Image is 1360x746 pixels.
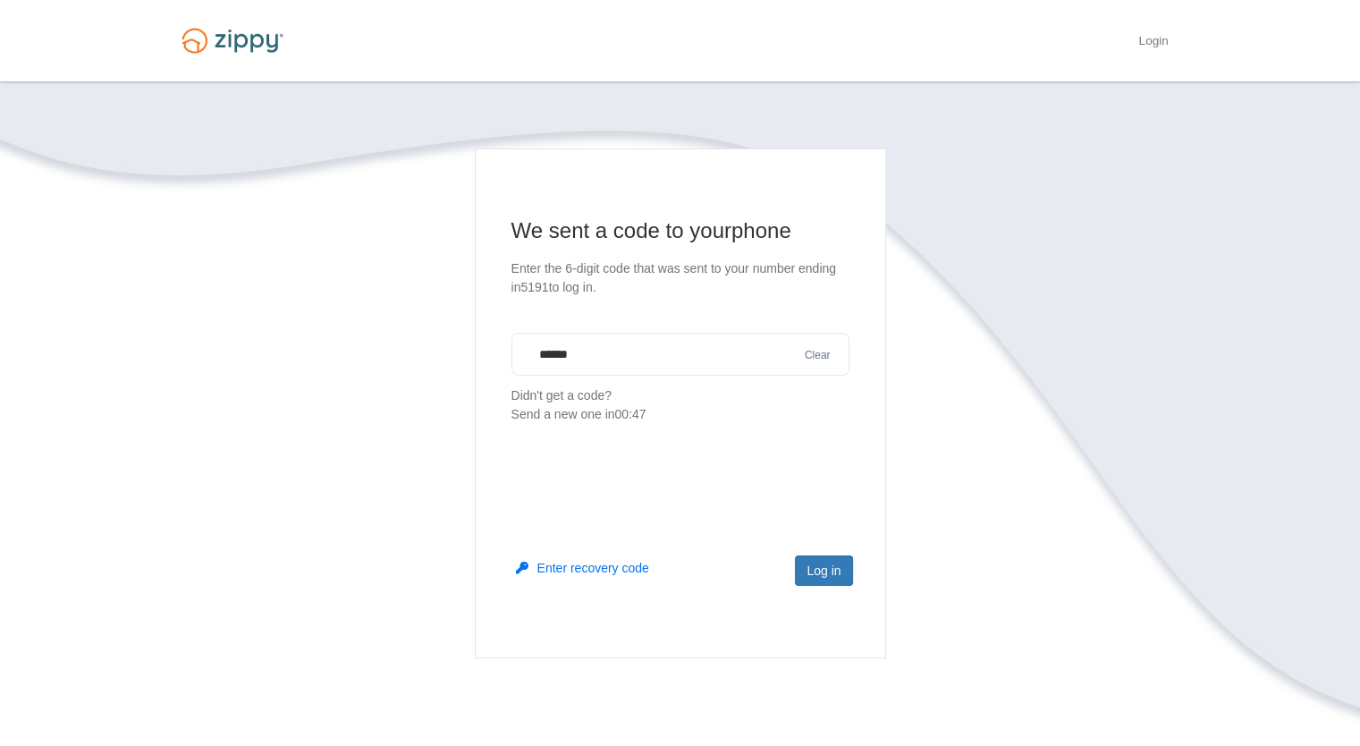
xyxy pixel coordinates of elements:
[1138,34,1168,52] a: Login
[795,555,852,586] button: Log in
[511,259,849,297] p: Enter the 6-digit code that was sent to your number ending in 5191 to log in.
[511,216,849,245] h1: We sent a code to your phone
[516,559,649,577] button: Enter recovery code
[511,405,849,424] div: Send a new one in 00:47
[171,20,294,62] img: Logo
[511,386,849,424] p: Didn't get a code?
[799,347,836,364] button: Clear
